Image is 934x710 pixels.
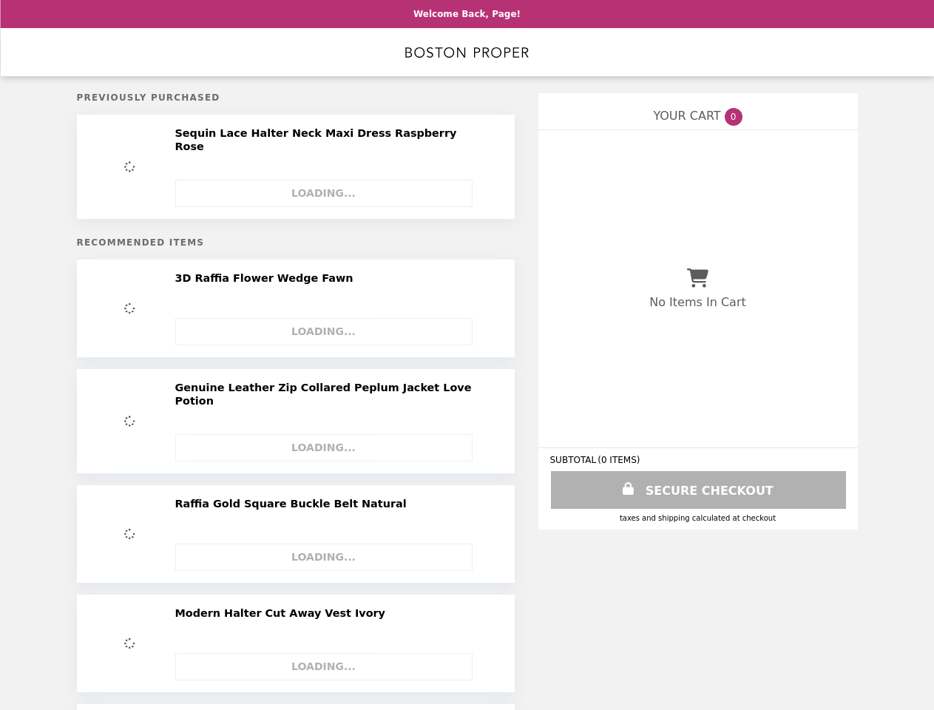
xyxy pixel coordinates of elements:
h2: Raffia Gold Square Buckle Belt Natural [175,497,413,510]
h2: Sequin Lace Halter Neck Maxi Dress Raspberry Rose [175,126,493,154]
h2: Modern Halter Cut Away Vest Ivory [175,606,392,620]
span: YOUR CART [653,109,720,123]
h2: 3D Raffia Flower Wedge Fawn [175,271,359,285]
p: Welcome Back, Page! [413,9,521,19]
div: Taxes and Shipping calculated at checkout [550,514,846,522]
img: Brand Logo [405,37,529,67]
p: No Items In Cart [649,295,745,309]
span: SUBTOTAL [550,455,598,465]
span: 0 [725,108,742,126]
h5: Recommended Items [77,237,515,248]
h5: Previously Purchased [77,92,515,103]
h2: Genuine Leather Zip Collared Peplum Jacket Love Potion [175,381,493,408]
span: ( 0 ITEMS ) [598,455,640,465]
